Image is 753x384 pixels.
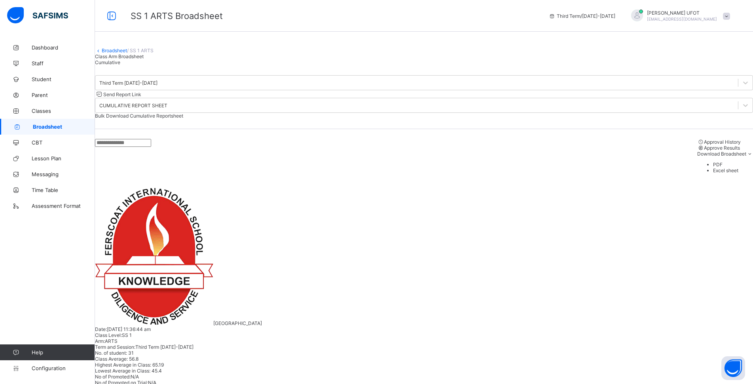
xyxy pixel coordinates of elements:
span: session/term information [549,13,615,19]
span: 45.4 [150,368,162,374]
div: Third Term [DATE]-[DATE] [99,80,157,86]
img: ferscoat.png [95,188,213,325]
span: Term and Session: [95,344,135,350]
li: dropdown-list-item-text-1 [713,167,753,173]
span: [DATE] 11:36:44 am [107,326,151,332]
span: Arm: [95,338,105,344]
span: ARTS [105,338,118,344]
span: Download Broadsheet [697,151,746,157]
span: Class Level: [95,332,122,338]
span: Configuration [32,365,95,371]
span: 56.8 [128,356,138,362]
span: CBT [32,139,95,146]
span: Staff [32,60,95,67]
span: Approval History [704,139,741,145]
span: [GEOGRAPHIC_DATA] [213,320,262,326]
li: dropdown-list-item-text-0 [713,162,753,167]
button: Open asap [721,356,745,380]
span: [PERSON_NAME] UFOT [647,10,717,16]
span: Bulk Download Cumulative Reportsheet [95,113,183,119]
span: Parent [32,92,95,98]
span: [EMAIL_ADDRESS][DOMAIN_NAME] [647,17,717,21]
span: 31 [127,350,134,356]
span: No of Promoted: [95,374,131,380]
span: Date: [95,326,107,332]
div: CUMULATIVE REPORT SHEET [99,103,167,108]
img: safsims [7,7,68,24]
span: Highest Average in Class: [95,362,151,368]
span: Approve Results [704,145,740,151]
span: Class Arm Broadsheet [131,11,223,21]
span: Assessment Format [32,203,95,209]
span: Class Average: [95,356,128,362]
span: Student [32,76,95,82]
span: Lowest Average in Class: [95,368,150,374]
span: Classes [32,108,95,114]
span: Send Report Link [103,91,141,97]
span: Cumulative [95,59,120,65]
span: Broadsheet [33,124,95,130]
a: Broadsheet [102,48,127,53]
span: Class Arm Broadsheet [95,53,144,59]
span: Time Table [32,187,95,193]
span: Third Term [DATE]-[DATE] [135,344,193,350]
span: / SS 1 ARTS [127,48,154,53]
div: GABRIELUFOT [623,10,734,23]
span: N/A [131,374,139,380]
span: Dashboard [32,44,95,51]
span: Help [32,349,95,355]
span: Lesson Plan [32,155,95,162]
span: Messaging [32,171,95,177]
span: 65.19 [151,362,164,368]
span: SS 1 [122,332,132,338]
span: No. of student: [95,350,127,356]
